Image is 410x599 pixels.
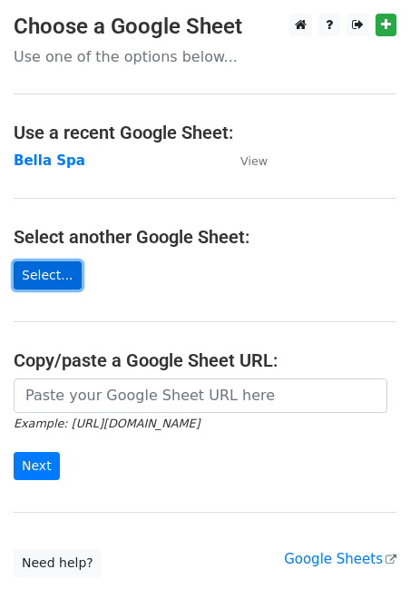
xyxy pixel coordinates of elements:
[14,417,200,430] small: Example: [URL][DOMAIN_NAME]
[14,349,396,371] h4: Copy/paste a Google Sheet URL:
[240,154,268,168] small: View
[14,14,396,40] h3: Choose a Google Sheet
[14,378,387,413] input: Paste your Google Sheet URL here
[14,549,102,577] a: Need help?
[14,152,85,169] a: Bella Spa
[222,152,268,169] a: View
[14,452,60,480] input: Next
[14,47,396,66] p: Use one of the options below...
[14,226,396,248] h4: Select another Google Sheet:
[284,551,396,567] a: Google Sheets
[14,122,396,143] h4: Use a recent Google Sheet:
[14,261,82,290] a: Select...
